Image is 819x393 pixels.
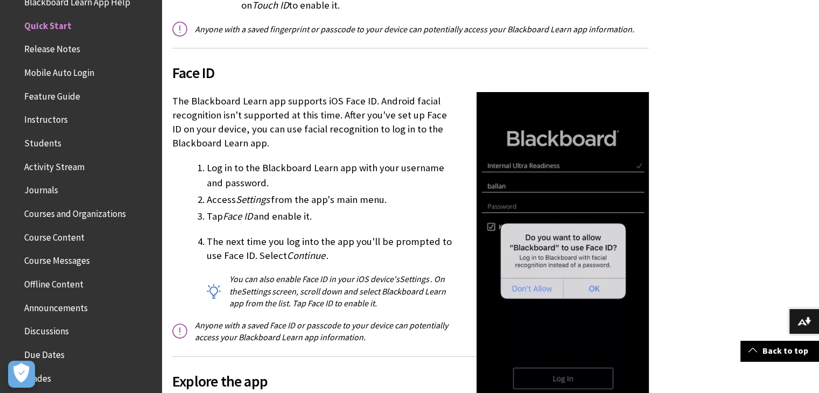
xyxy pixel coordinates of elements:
[740,341,819,361] a: Back to top
[172,370,455,392] span: Explore the app
[24,346,65,360] span: Due Dates
[236,193,270,206] span: Settings
[24,111,68,125] span: Instructors
[24,40,80,55] span: Release Notes
[287,249,325,262] span: Continue
[223,210,253,222] span: Face ID
[8,361,35,388] button: Open Preferences
[172,61,649,84] span: Face ID
[24,64,94,78] span: Mobile Auto Login
[24,181,58,196] span: Journals
[241,286,271,297] span: Settings
[24,228,85,243] span: Course Content
[172,23,649,35] p: Anyone with a saved fingerprint or passcode to your device can potentially access your Blackboard...
[172,319,649,343] p: Anyone with a saved Face ID or passcode to your device can potentially access your Blackboard Lea...
[207,209,649,224] li: Tap and enable it.
[207,192,649,207] li: Access from the app's main menu.
[207,160,649,191] li: Log in to the Blackboard Learn app with your username and password.
[172,94,649,151] p: The Blackboard Learn app supports iOS Face ID. Android facial recognition isn't supported at this...
[24,17,72,31] span: Quick Start
[24,299,88,313] span: Announcements
[400,273,429,284] span: Settings
[24,158,85,172] span: Activity Stream
[24,205,126,219] span: Courses and Organizations
[207,273,649,309] p: You can also enable Face ID in your iOS device's . On the screen, scroll down and select Blackboa...
[24,369,51,384] span: Grades
[24,134,61,149] span: Students
[24,275,83,290] span: Offline Content
[24,252,90,266] span: Course Messages
[24,322,69,336] span: Discussions
[207,235,649,263] p: The next time you log into the app you'll be prompted to use Face ID. Select .
[24,87,80,102] span: Feature Guide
